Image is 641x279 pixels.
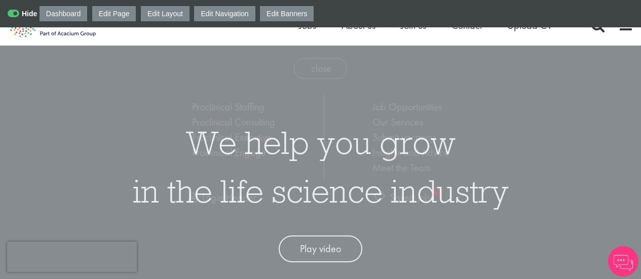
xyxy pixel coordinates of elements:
[40,6,88,21] a: Dashboard
[608,246,638,276] img: Chatbot
[374,190,434,205] a: 0 jobs in shortlist
[372,131,435,144] a: Submit vacancy
[260,6,314,21] a: Edit Banners
[294,58,347,79] span: close
[372,161,431,174] a: Meet the Team
[192,115,275,129] a: Proclinical Consulting
[188,191,256,204] a: Login Header
[92,6,136,21] a: Edit Page
[192,146,266,159] a: Proclinical Engage
[372,115,423,129] a: Our Services
[192,100,265,113] a: Proclinical Staffing
[372,100,442,113] a: Job Opportunities
[194,6,255,21] a: Edit Navigation
[141,6,190,21] a: Edit Layout
[432,188,442,198] sub: 0
[372,146,449,159] a: Insights and Advice
[192,131,272,144] a: Proclinical Executive
[374,191,434,204] span: Saved jobs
